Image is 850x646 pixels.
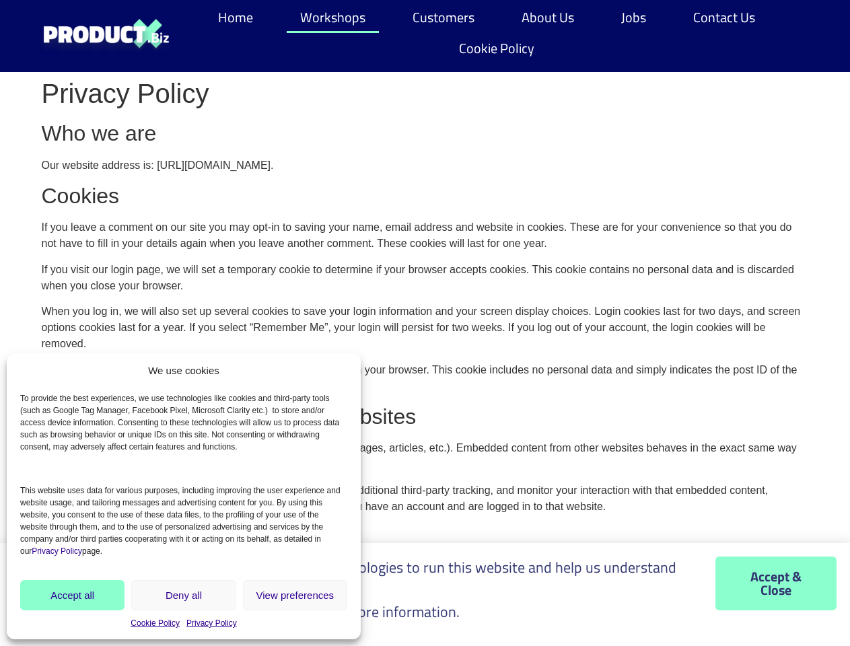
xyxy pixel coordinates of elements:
[508,2,588,33] a: About Us
[205,2,267,33] a: Home
[42,120,809,146] h2: Who we are
[42,183,809,209] h2: Cookies
[42,440,809,472] p: Articles on this site may include embedded content (e.g. videos, images, articles, etc.). Embedde...
[608,2,660,33] a: Jobs
[186,617,237,629] a: Privacy Policy
[20,392,346,453] p: To provide the best experiences, we use technologies like cookies and third-party tools (such as ...
[42,303,809,352] p: When you log in, we will also set up several cookies to save your login information and your scre...
[243,580,347,610] button: View preferences
[715,557,837,610] a: Accept & Close
[131,580,236,610] button: Deny all
[148,363,219,379] div: We use cookies
[42,262,809,294] p: If you visit our login page, we will set a temporary cookie to determine if your browser accepts ...
[680,2,769,33] a: Contact Us
[42,362,809,394] p: If you edit or publish an article, an additional cookie will be saved in your browser. This cooki...
[742,570,810,597] span: Accept & Close
[42,157,809,174] p: Our website address is: [URL][DOMAIN_NAME].
[151,557,695,623] p: We use cookies and similar technologies to run this website and help us understand how you use it...
[42,524,809,550] h2: Who we share your data with
[287,2,379,33] a: Workshops
[446,33,548,64] a: Cookie Policy
[20,485,346,557] p: This website uses data for various purposes, including improving the user experience and website ...
[42,77,809,110] h1: Privacy Policy
[20,580,125,610] button: Accept all
[42,482,809,515] p: These websites may collect data about you, use cookies, embed additional third-party tracking, an...
[42,219,809,252] p: If you leave a comment on our site you may opt-in to saving your name, email address and website ...
[399,2,488,33] a: Customers
[32,546,82,556] a: Privacy Policy
[42,404,809,429] h2: Embedded content from other websites
[185,2,798,64] nav: Menu
[131,617,180,629] a: Cookie Policy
